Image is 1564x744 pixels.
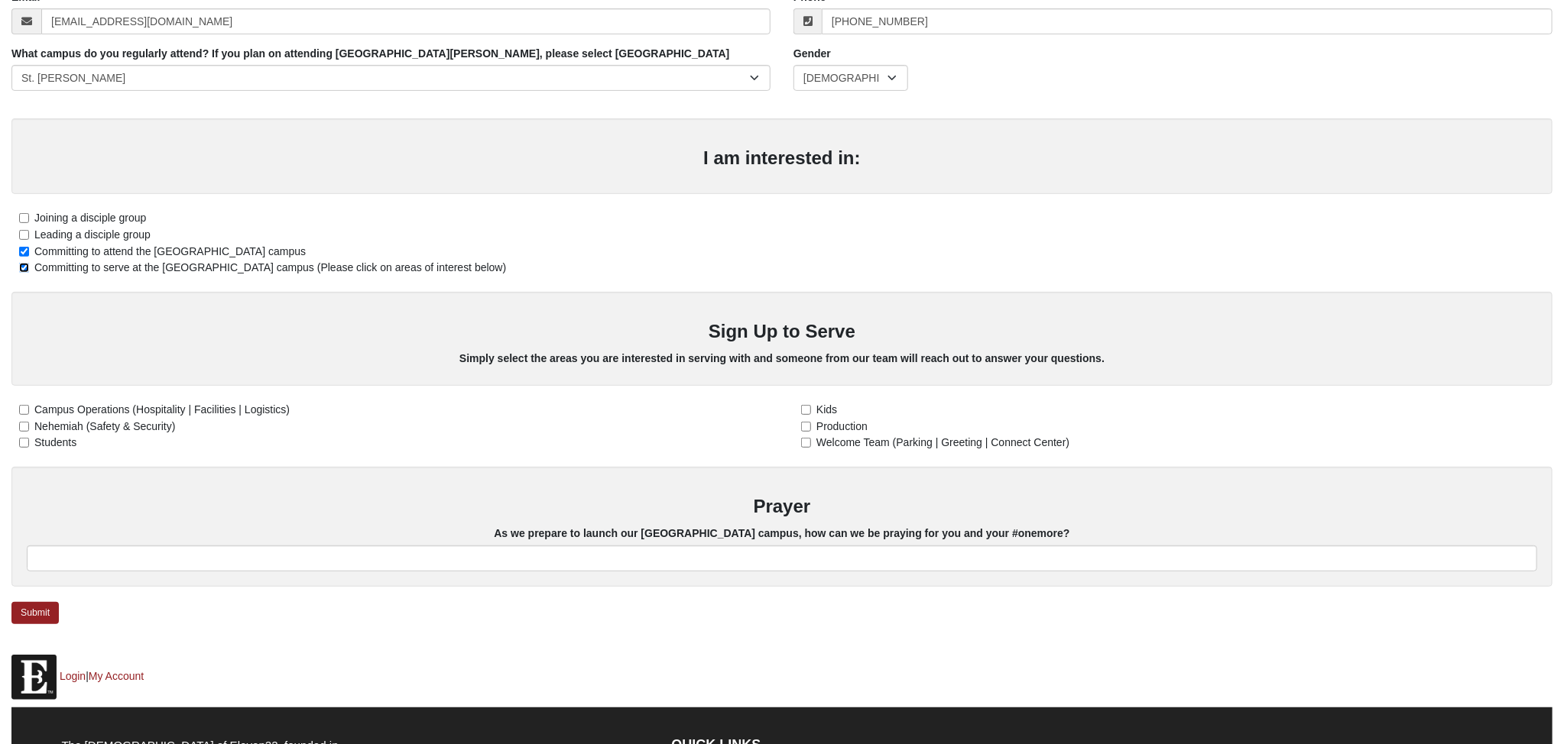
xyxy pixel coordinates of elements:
input: Nehemiah (Safety & Security) [19,422,29,432]
input: Joining a disciple group [19,213,29,223]
span: Committing to attend the [GEOGRAPHIC_DATA] campus [34,245,306,257]
span: Joining a disciple group [34,212,146,224]
label: Gender [793,46,831,61]
span: Committing to serve at the [GEOGRAPHIC_DATA] campus (Please click on areas of interest below) [34,261,506,273]
h5: Simply select the areas you are interested in serving with and someone from our team will reach o... [27,352,1537,365]
img: Eleven22 logo [11,655,57,700]
span: Welcome Team (Parking | Greeting | Connect Center) [816,436,1069,448]
input: Production [801,422,811,432]
a: Login [60,671,86,683]
h5: As we prepare to launch our [GEOGRAPHIC_DATA] campus, how can we be praying for you and your #one... [27,527,1537,540]
p: | [11,655,1553,700]
input: Welcome Team (Parking | Greeting | Connect Center) [801,438,811,448]
span: Leading a disciple group [34,228,151,241]
input: Leading a disciple group [19,230,29,240]
span: Students [34,436,76,448]
input: Campus Operations (Hospitality | Facilities | Logistics) [19,405,29,415]
span: Campus Operations (Hospitality | Facilities | Logistics) [34,403,290,416]
label: What campus do you regularly attend? If you plan on attending [GEOGRAPHIC_DATA][PERSON_NAME], ple... [11,46,729,61]
h3: Prayer [27,496,1537,518]
span: Kids [816,403,837,416]
input: Students [19,438,29,448]
input: Committing to attend the [GEOGRAPHIC_DATA] campus [19,247,29,257]
h3: Sign Up to Serve [27,321,1537,343]
span: Nehemiah (Safety & Security) [34,420,175,432]
input: Kids [801,405,811,415]
a: Submit [11,602,59,624]
span: Production [816,420,868,432]
h3: I am interested in: [27,147,1537,170]
a: My Account [89,671,144,683]
input: Committing to serve at the [GEOGRAPHIC_DATA] campus (Please click on areas of interest below) [19,263,29,273]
